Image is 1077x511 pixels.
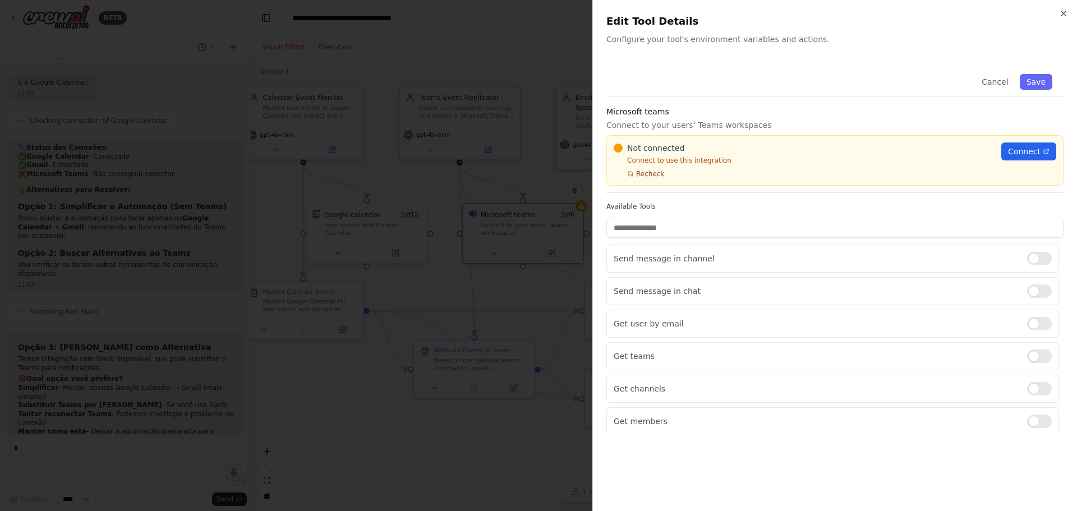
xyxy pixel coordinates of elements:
[1008,146,1041,157] span: Connect
[606,202,1064,211] label: Available Tools
[614,383,1018,394] p: Get channels
[636,169,664,178] span: Recheck
[606,106,1064,117] h3: Microsoft teams
[614,253,1018,264] p: Send message in channel
[606,34,1064,45] p: Configure your tool's environment variables and actions.
[614,351,1018,362] p: Get teams
[1001,142,1056,160] a: Connect
[1020,74,1052,90] button: Save
[614,156,995,165] p: Connect to use this integration
[606,13,1064,29] h2: Edit Tool Details
[614,416,1018,427] p: Get members
[614,169,664,178] button: Recheck
[614,286,1018,297] p: Send message in chat
[606,119,1064,131] p: Connect to your users’ Teams workspaces
[627,142,684,154] span: Not connected
[975,74,1015,90] button: Cancel
[614,318,1018,329] p: Get user by email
